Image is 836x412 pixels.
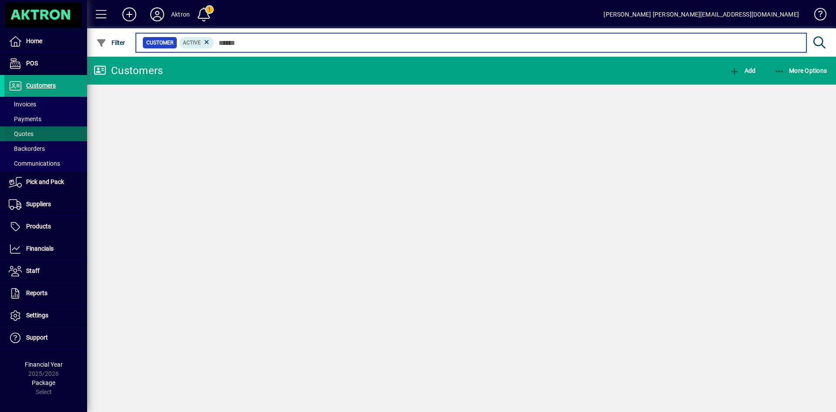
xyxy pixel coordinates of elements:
[94,64,163,78] div: Customers
[774,67,827,74] span: More Options
[4,97,87,112] a: Invoices
[32,379,55,386] span: Package
[9,145,45,152] span: Backorders
[26,312,48,319] span: Settings
[25,361,63,368] span: Financial Year
[603,7,799,21] div: [PERSON_NAME] [PERSON_NAME][EMAIL_ADDRESS][DOMAIN_NAME]
[9,160,60,167] span: Communications
[4,260,87,282] a: Staff
[4,194,87,215] a: Suppliers
[26,267,40,274] span: Staff
[4,327,87,349] a: Support
[183,40,201,46] span: Active
[4,216,87,238] a: Products
[26,201,51,208] span: Suppliers
[26,334,48,341] span: Support
[26,37,42,44] span: Home
[26,245,54,252] span: Financials
[4,31,87,52] a: Home
[4,305,87,327] a: Settings
[179,37,214,48] mat-chip: Activation Status: Active
[115,7,143,22] button: Add
[4,126,87,141] a: Quotes
[4,283,87,304] a: Reports
[4,141,87,156] a: Backorders
[4,112,87,126] a: Payments
[26,289,47,296] span: Reports
[772,63,829,78] button: More Options
[171,7,190,21] div: Aktron
[9,130,34,137] span: Quotes
[4,53,87,75] a: POS
[26,60,38,67] span: POS
[26,223,51,230] span: Products
[808,2,825,30] a: Knowledge Base
[729,67,755,74] span: Add
[26,178,64,185] span: Pick and Pack
[96,39,125,46] span: Filter
[4,156,87,171] a: Communications
[727,63,758,78] button: Add
[9,116,41,123] span: Payments
[26,82,56,89] span: Customers
[4,238,87,260] a: Financials
[143,7,171,22] button: Profile
[4,171,87,193] a: Pick and Pack
[94,35,128,51] button: Filter
[9,101,36,108] span: Invoices
[146,38,173,47] span: Customer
